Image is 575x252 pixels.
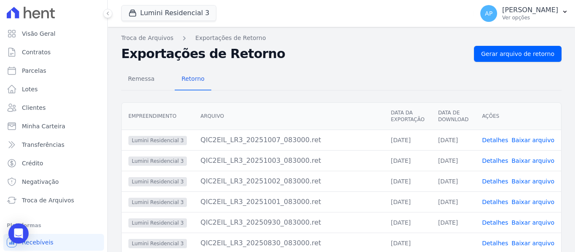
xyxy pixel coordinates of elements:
span: Minha Carteira [22,122,65,130]
a: Baixar arquivo [511,199,554,205]
td: [DATE] [431,130,475,150]
a: Exportações de Retorno [195,34,266,42]
span: Lumini Residencial 3 [128,239,187,248]
div: QIC2EIL_LR3_20251003_083000.ret [200,156,377,166]
a: Baixar arquivo [511,137,554,143]
span: Lumini Residencial 3 [128,198,187,207]
span: Lumini Residencial 3 [128,177,187,186]
div: QIC2EIL_LR3_20250830_083000.ret [200,238,377,248]
a: Parcelas [3,62,104,79]
span: Recebíveis [22,238,53,247]
a: Baixar arquivo [511,178,554,185]
h2: Exportações de Retorno [121,46,467,61]
span: Lumini Residencial 3 [128,218,187,228]
nav: Tab selector [121,69,211,90]
a: Baixar arquivo [511,219,554,226]
span: Clientes [22,103,45,112]
a: Retorno [175,69,211,90]
a: Detalhes [482,240,508,247]
td: [DATE] [384,212,431,233]
th: Ações [475,103,561,130]
a: Crédito [3,155,104,172]
td: [DATE] [431,212,475,233]
td: [DATE] [431,150,475,171]
td: [DATE] [384,191,431,212]
th: Data de Download [431,103,475,130]
td: [DATE] [431,171,475,191]
td: [DATE] [431,191,475,212]
div: QIC2EIL_LR3_20251001_083000.ret [200,197,377,207]
th: Arquivo [194,103,384,130]
a: Detalhes [482,219,508,226]
span: Troca de Arquivos [22,196,74,204]
p: Ver opções [502,14,558,21]
th: Data da Exportação [384,103,431,130]
td: [DATE] [384,150,431,171]
nav: Breadcrumb [121,34,562,42]
a: Baixar arquivo [511,157,554,164]
div: QIC2EIL_LR3_20250930_083000.ret [200,218,377,228]
button: Lumini Residencial 3 [121,5,216,21]
td: [DATE] [384,130,431,150]
span: Gerar arquivo de retorno [481,50,554,58]
span: Remessa [123,70,160,87]
a: Detalhes [482,157,508,164]
th: Empreendimento [122,103,194,130]
a: Baixar arquivo [511,240,554,247]
a: Troca de Arquivos [121,34,173,42]
a: Remessa [121,69,161,90]
span: Crédito [22,159,43,167]
p: [PERSON_NAME] [502,6,558,14]
a: Gerar arquivo de retorno [474,46,562,62]
span: Lumini Residencial 3 [128,136,187,145]
span: Lumini Residencial 3 [128,157,187,166]
a: Recebíveis [3,234,104,251]
a: Lotes [3,81,104,98]
div: Plataformas [7,220,101,231]
a: Negativação [3,173,104,190]
span: Negativação [22,178,59,186]
span: Visão Geral [22,29,56,38]
a: Detalhes [482,178,508,185]
span: Parcelas [22,66,46,75]
a: Detalhes [482,199,508,205]
a: Visão Geral [3,25,104,42]
a: Clientes [3,99,104,116]
div: Open Intercom Messenger [8,223,29,244]
a: Detalhes [482,137,508,143]
a: Contratos [3,44,104,61]
span: AP [485,11,492,16]
span: Contratos [22,48,51,56]
span: Retorno [176,70,210,87]
td: [DATE] [384,171,431,191]
button: AP [PERSON_NAME] Ver opções [474,2,575,25]
a: Minha Carteira [3,118,104,135]
span: Lotes [22,85,38,93]
div: QIC2EIL_LR3_20251002_083000.ret [200,176,377,186]
div: QIC2EIL_LR3_20251007_083000.ret [200,135,377,145]
span: Transferências [22,141,64,149]
a: Troca de Arquivos [3,192,104,209]
a: Transferências [3,136,104,153]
